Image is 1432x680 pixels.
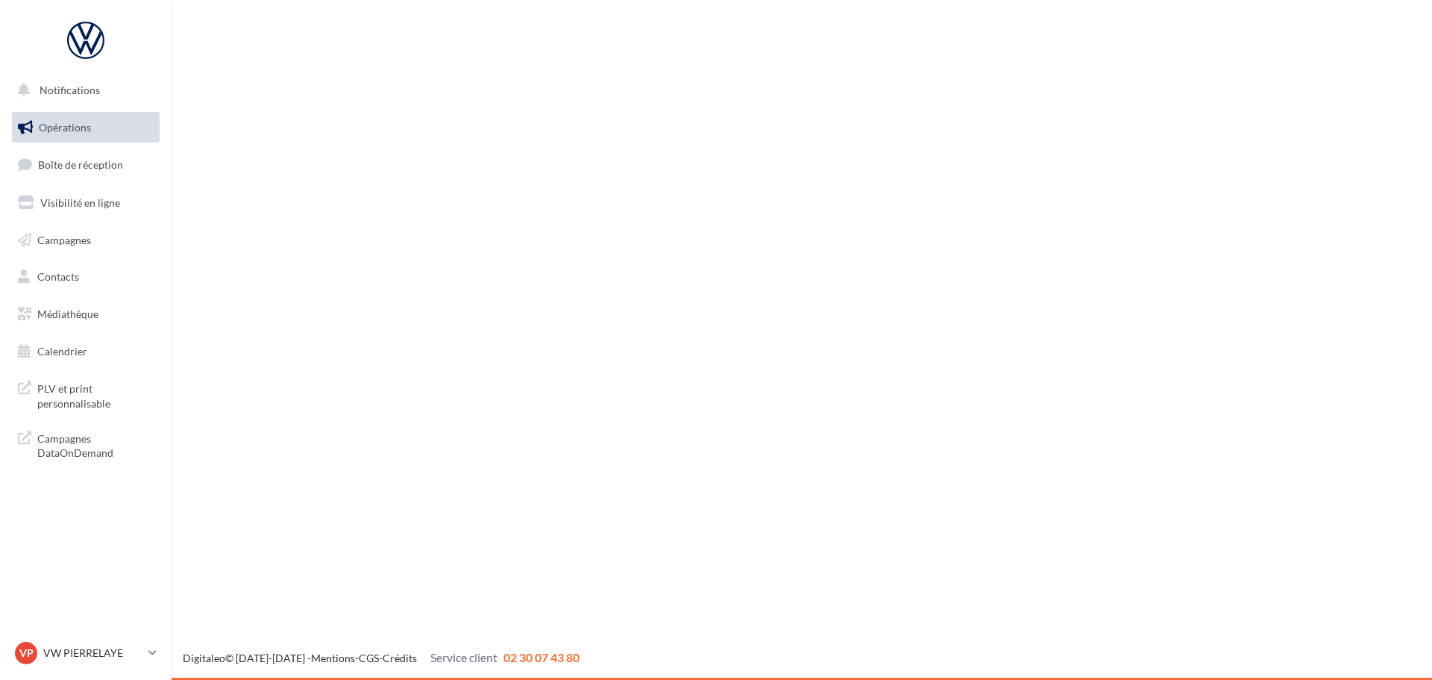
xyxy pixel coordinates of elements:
span: Notifications [40,84,100,96]
span: Calendrier [37,345,87,358]
span: Boîte de réception [38,158,123,171]
a: Campagnes DataOnDemand [9,422,163,467]
span: PLV et print personnalisable [37,378,154,411]
a: PLV et print personnalisable [9,372,163,417]
a: Contacts [9,261,163,293]
a: Digitaleo [183,652,225,664]
a: Calendrier [9,336,163,367]
a: Opérations [9,112,163,143]
span: Campagnes [37,233,91,246]
a: Mentions [311,652,355,664]
a: Crédits [383,652,417,664]
span: 02 30 07 43 80 [503,650,580,664]
p: VW PIERRELAYE [43,646,142,661]
a: VP VW PIERRELAYE [12,639,160,667]
span: Service client [430,650,497,664]
span: Médiathèque [37,308,98,320]
span: VP [19,646,34,661]
a: Visibilité en ligne [9,187,163,219]
span: © [DATE]-[DATE] - - - [183,652,580,664]
span: Visibilité en ligne [40,196,120,209]
button: Notifications [9,75,157,106]
a: Boîte de réception [9,149,163,181]
span: Campagnes DataOnDemand [37,428,154,461]
a: Campagnes [9,225,163,256]
span: Opérations [39,121,91,134]
span: Contacts [37,270,79,283]
a: CGS [359,652,379,664]
a: Médiathèque [9,299,163,330]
